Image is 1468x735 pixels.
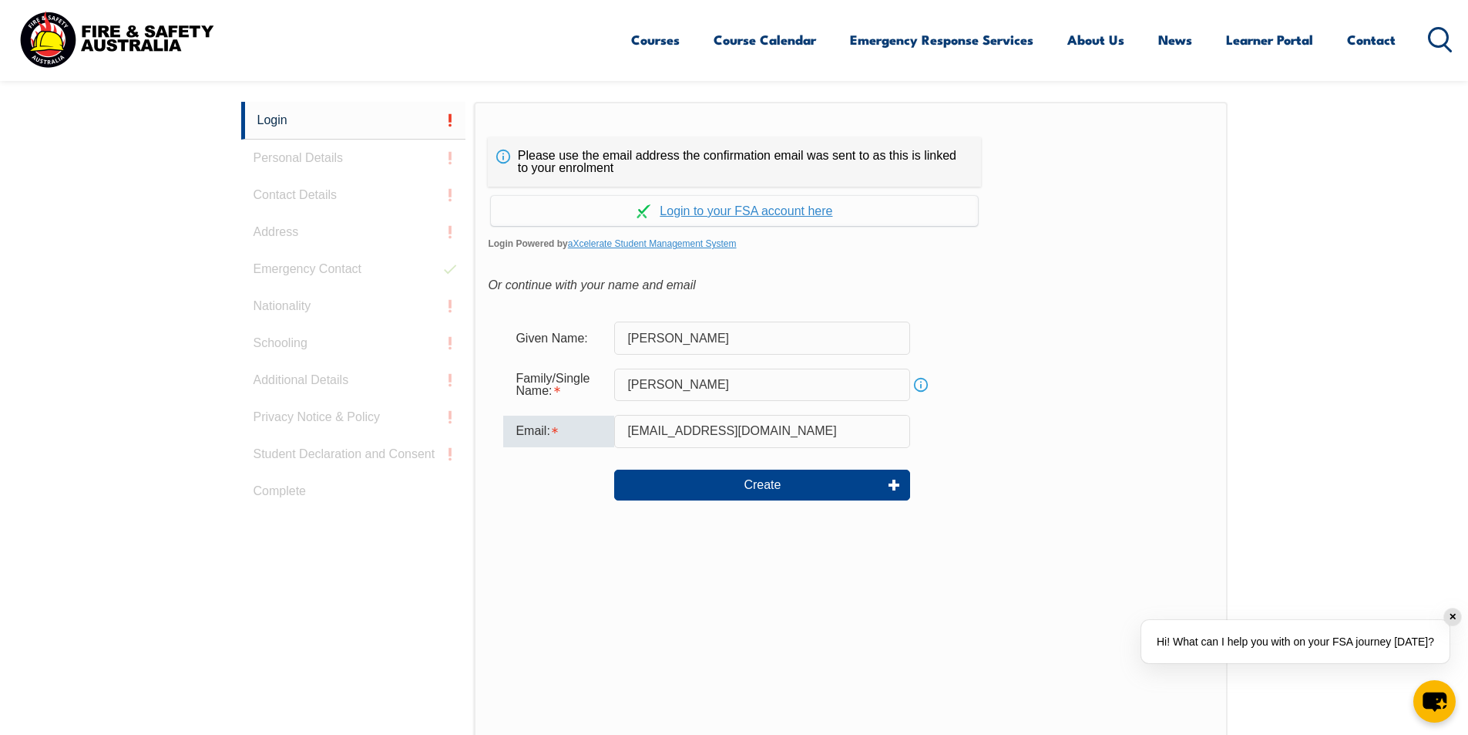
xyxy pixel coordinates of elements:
[241,102,466,140] a: Login
[503,323,614,352] div: Given Name:
[1413,680,1456,723] button: chat-button
[488,232,1213,255] span: Login Powered by
[503,364,614,406] div: Family/Single Name is required.
[614,470,910,501] button: Create
[637,204,650,218] img: Log in withaxcelerate
[1226,19,1313,60] a: Learner Portal
[631,19,680,60] a: Courses
[910,374,932,396] a: Info
[1141,620,1450,663] div: Hi! What can I help you with on your FSA journey [DATE]?
[714,19,816,60] a: Course Calendar
[503,416,614,447] div: Email is required.
[568,238,737,249] a: aXcelerate Student Management System
[1067,19,1124,60] a: About Us
[1158,19,1192,60] a: News
[488,137,981,187] div: Please use the email address the confirmation email was sent to as this is linked to your enrolment
[1347,19,1396,60] a: Contact
[488,274,1213,297] div: Or continue with your name and email
[850,19,1033,60] a: Emergency Response Services
[1444,609,1461,625] div: ✕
